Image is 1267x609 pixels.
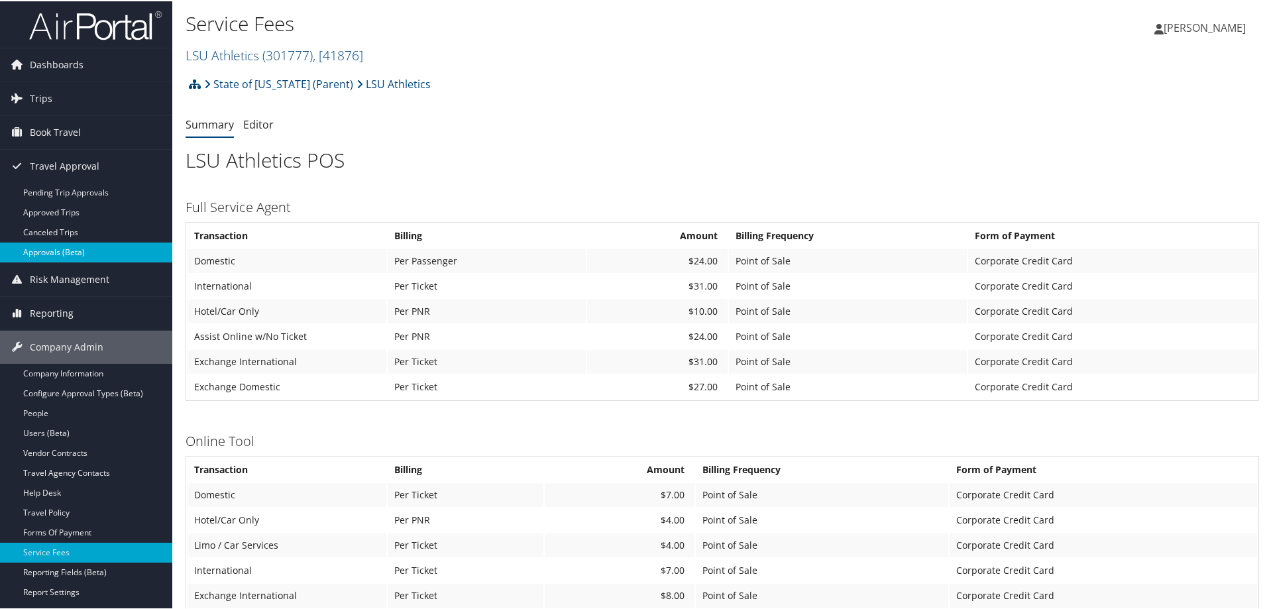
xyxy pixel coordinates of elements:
[186,145,1259,173] h1: LSU Athletics POS
[1164,19,1246,34] span: [PERSON_NAME]
[357,70,431,96] a: LSU Athletics
[950,582,1257,606] td: Corporate Credit Card
[204,70,353,96] a: State of [US_STATE] (Parent)
[388,374,586,398] td: Per Ticket
[587,374,728,398] td: $27.00
[950,532,1257,556] td: Corporate Credit Card
[968,223,1257,247] th: Form of Payment
[950,507,1257,531] td: Corporate Credit Card
[696,532,948,556] td: Point of Sale
[186,197,1259,215] h3: Full Service Agent
[545,507,694,531] td: $4.00
[30,262,109,295] span: Risk Management
[587,273,728,297] td: $31.00
[262,45,313,63] span: ( 301777 )
[188,507,386,531] td: Hotel/Car Only
[388,557,543,581] td: Per Ticket
[968,273,1257,297] td: Corporate Credit Card
[388,457,543,480] th: Billing
[696,582,948,606] td: Point of Sale
[729,248,966,272] td: Point of Sale
[30,296,74,329] span: Reporting
[950,557,1257,581] td: Corporate Credit Card
[388,298,586,322] td: Per PNR
[186,45,363,63] a: LSU Athletics
[388,323,586,347] td: Per PNR
[30,47,83,80] span: Dashboards
[188,582,386,606] td: Exchange International
[30,115,81,148] span: Book Travel
[388,582,543,606] td: Per Ticket
[388,507,543,531] td: Per PNR
[696,482,948,506] td: Point of Sale
[188,298,386,322] td: Hotel/Car Only
[388,273,586,297] td: Per Ticket
[388,482,543,506] td: Per Ticket
[188,532,386,556] td: Limo / Car Services
[243,116,274,131] a: Editor
[188,457,386,480] th: Transaction
[968,323,1257,347] td: Corporate Credit Card
[388,349,586,372] td: Per Ticket
[968,248,1257,272] td: Corporate Credit Card
[388,532,543,556] td: Per Ticket
[188,323,386,347] td: Assist Online w/No Ticket
[587,248,728,272] td: $24.00
[188,482,386,506] td: Domestic
[313,45,363,63] span: , [ 41876 ]
[729,374,966,398] td: Point of Sale
[729,323,966,347] td: Point of Sale
[30,329,103,362] span: Company Admin
[950,482,1257,506] td: Corporate Credit Card
[188,349,386,372] td: Exchange International
[729,298,966,322] td: Point of Sale
[29,9,162,40] img: airportal-logo.png
[587,323,728,347] td: $24.00
[186,9,901,36] h1: Service Fees
[188,223,386,247] th: Transaction
[587,223,728,247] th: Amount
[30,81,52,114] span: Trips
[950,457,1257,480] th: Form of Payment
[545,532,694,556] td: $4.00
[545,482,694,506] td: $7.00
[545,457,694,480] th: Amount
[696,557,948,581] td: Point of Sale
[696,507,948,531] td: Point of Sale
[968,298,1257,322] td: Corporate Credit Card
[968,349,1257,372] td: Corporate Credit Card
[587,298,728,322] td: $10.00
[388,223,586,247] th: Billing
[1154,7,1259,46] a: [PERSON_NAME]
[729,273,966,297] td: Point of Sale
[30,148,99,182] span: Travel Approval
[545,557,694,581] td: $7.00
[545,582,694,606] td: $8.00
[188,273,386,297] td: International
[188,374,386,398] td: Exchange Domestic
[188,557,386,581] td: International
[587,349,728,372] td: $31.00
[186,116,234,131] a: Summary
[188,248,386,272] td: Domestic
[388,248,586,272] td: Per Passenger
[696,457,948,480] th: Billing Frequency
[729,223,966,247] th: Billing Frequency
[968,374,1257,398] td: Corporate Credit Card
[186,431,1259,449] h3: Online Tool
[729,349,966,372] td: Point of Sale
